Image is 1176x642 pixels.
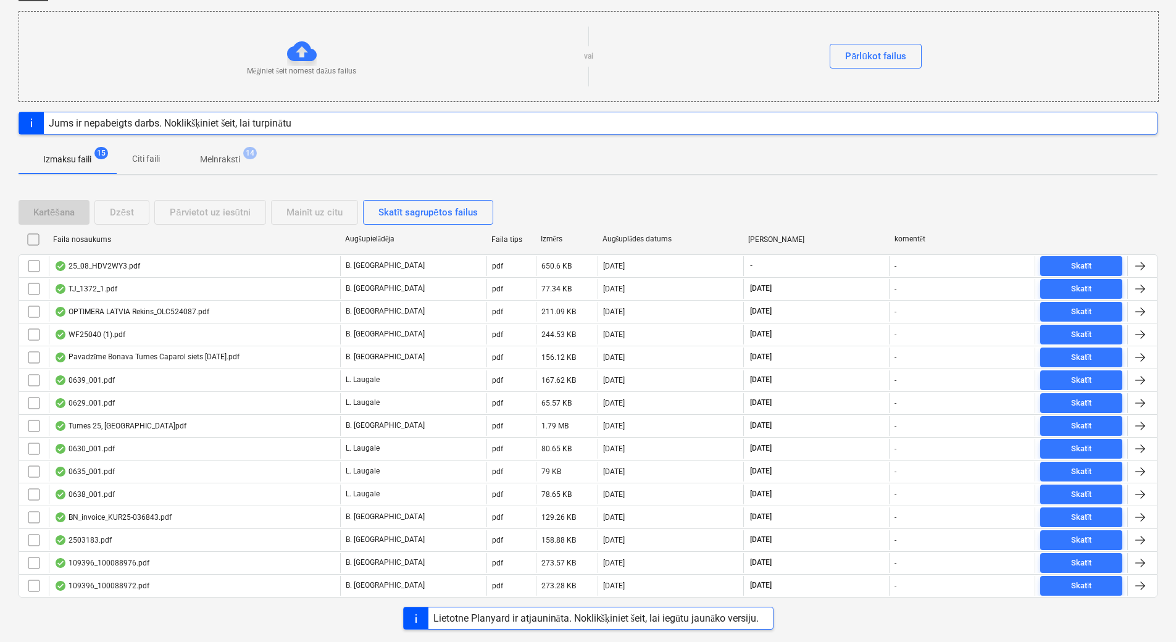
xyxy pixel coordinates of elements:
[748,235,885,244] div: [PERSON_NAME]
[603,490,625,499] div: [DATE]
[492,376,503,385] div: pdf
[346,398,380,408] p: L. Laugale
[1071,328,1092,342] div: Skatīt
[54,581,149,591] div: 109396_100088972.pdf
[54,284,117,294] div: TJ_1372_1.pdf
[749,557,773,568] span: [DATE]
[1071,419,1092,433] div: Skatīt
[54,467,115,477] div: 0635_001.pdf
[749,466,773,477] span: [DATE]
[1040,256,1122,276] button: Skatīt
[1040,370,1122,390] button: Skatīt
[492,307,503,316] div: pdf
[54,307,209,317] div: OPTIMERA LATVIA Rekins_OLC524087.pdf
[492,330,503,339] div: pdf
[895,235,1031,244] div: komentēt
[895,307,896,316] div: -
[54,444,67,454] div: OCR pabeigts
[1040,553,1122,573] button: Skatīt
[603,376,625,385] div: [DATE]
[346,375,380,385] p: L. Laugale
[603,285,625,293] div: [DATE]
[346,512,425,522] p: B. [GEOGRAPHIC_DATA]
[541,307,576,316] div: 211.09 KB
[1071,488,1092,502] div: Skatīt
[54,261,67,271] div: OCR pabeigts
[541,376,576,385] div: 167.62 KB
[54,398,67,408] div: OCR pabeigts
[346,306,425,317] p: B. [GEOGRAPHIC_DATA]
[492,559,503,567] div: pdf
[346,489,380,499] p: L. Laugale
[346,261,425,271] p: B. [GEOGRAPHIC_DATA]
[749,329,773,340] span: [DATE]
[1071,351,1092,365] div: Skatīt
[346,535,425,545] p: B. [GEOGRAPHIC_DATA]
[54,581,67,591] div: OCR pabeigts
[54,444,115,454] div: 0630_001.pdf
[43,153,91,166] p: Izmaksu faili
[54,284,67,294] div: OCR pabeigts
[1071,305,1092,319] div: Skatīt
[895,330,896,339] div: -
[895,376,896,385] div: -
[378,204,478,220] div: Skatīt sagrupētos failus
[492,536,503,544] div: pdf
[54,330,67,340] div: OCR pabeigts
[895,285,896,293] div: -
[1071,556,1092,570] div: Skatīt
[54,352,240,362] div: Pavadzīme Bonava Tumes Caparol siets [DATE].pdf
[346,283,425,294] p: B. [GEOGRAPHIC_DATA]
[54,352,67,362] div: OCR pabeigts
[492,422,503,430] div: pdf
[895,353,896,362] div: -
[54,261,140,271] div: 25_08_HDV2WY3.pdf
[346,329,425,340] p: B. [GEOGRAPHIC_DATA]
[749,306,773,317] span: [DATE]
[749,489,773,499] span: [DATE]
[1040,507,1122,527] button: Skatīt
[492,285,503,293] div: pdf
[1040,416,1122,436] button: Skatīt
[845,48,906,64] div: Pārlūkot failus
[1114,583,1176,642] div: Chat Widget
[53,235,335,244] div: Faila nosaukums
[49,117,291,129] div: Jums ir nepabeigts darbs. Noklikšķiniet šeit, lai turpinātu
[749,535,773,545] span: [DATE]
[541,235,593,244] div: Izmērs
[895,467,896,476] div: -
[603,444,625,453] div: [DATE]
[492,444,503,453] div: pdf
[1040,439,1122,459] button: Skatīt
[1040,279,1122,299] button: Skatīt
[541,582,576,590] div: 273.28 KB
[603,399,625,407] div: [DATE]
[895,444,896,453] div: -
[603,235,739,244] div: Augšuplādes datums
[492,513,503,522] div: pdf
[895,399,896,407] div: -
[346,352,425,362] p: B. [GEOGRAPHIC_DATA]
[200,153,240,166] p: Melnraksti
[541,536,576,544] div: 158.88 KB
[541,559,576,567] div: 273.57 KB
[541,467,561,476] div: 79 KB
[603,536,625,544] div: [DATE]
[1040,325,1122,344] button: Skatīt
[603,307,625,316] div: [DATE]
[1071,282,1092,296] div: Skatīt
[54,375,67,385] div: OCR pabeigts
[1040,393,1122,413] button: Skatīt
[492,490,503,499] div: pdf
[1040,462,1122,481] button: Skatīt
[1040,302,1122,322] button: Skatīt
[749,512,773,522] span: [DATE]
[492,467,503,476] div: pdf
[541,490,572,499] div: 78.65 KB
[749,420,773,431] span: [DATE]
[541,262,572,270] div: 650.6 KB
[346,580,425,591] p: B. [GEOGRAPHIC_DATA]
[749,261,754,271] span: -
[1040,576,1122,596] button: Skatīt
[346,420,425,431] p: B. [GEOGRAPHIC_DATA]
